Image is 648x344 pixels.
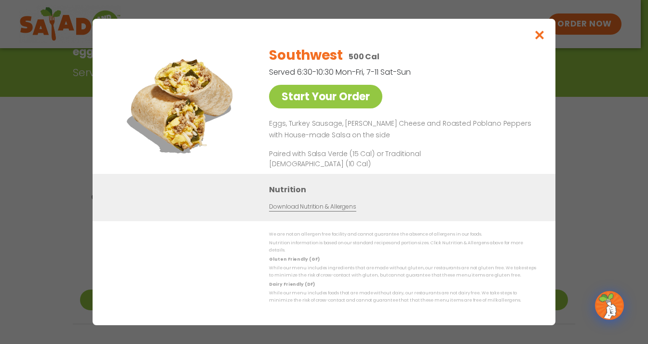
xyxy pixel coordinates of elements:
img: wpChatIcon [596,292,623,319]
h2: Southwest [269,45,342,66]
a: Start Your Order [269,85,382,108]
p: Served 6:30-10:30 Mon-Fri, 7-11 Sat-Sun [269,66,486,78]
p: 500 Cal [349,51,379,63]
p: While our menu includes foods that are made without dairy, our restaurants are not dairy free. We... [269,290,536,304]
strong: Gluten Friendly (GF) [269,256,319,262]
p: While our menu includes ingredients that are made without gluten, our restaurants are not gluten ... [269,265,536,279]
button: Close modal [524,19,555,51]
h3: Nutrition [269,184,541,196]
p: We are not an allergen free facility and cannot guarantee the absence of allergens in our foods. [269,231,536,238]
p: Eggs, Turkey Sausage, [PERSON_NAME] Cheese and Roasted Poblano Peppers with House-made Salsa on t... [269,118,532,141]
strong: Dairy Friendly (DF) [269,281,314,287]
img: Featured product photo for Southwest [114,38,249,173]
p: Nutrition information is based on our standard recipes and portion sizes. Click Nutrition & Aller... [269,239,536,254]
p: Paired with Salsa Verde (15 Cal) or Traditional [DEMOGRAPHIC_DATA] (10 Cal) [269,149,447,169]
a: Download Nutrition & Allergens [269,202,356,212]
